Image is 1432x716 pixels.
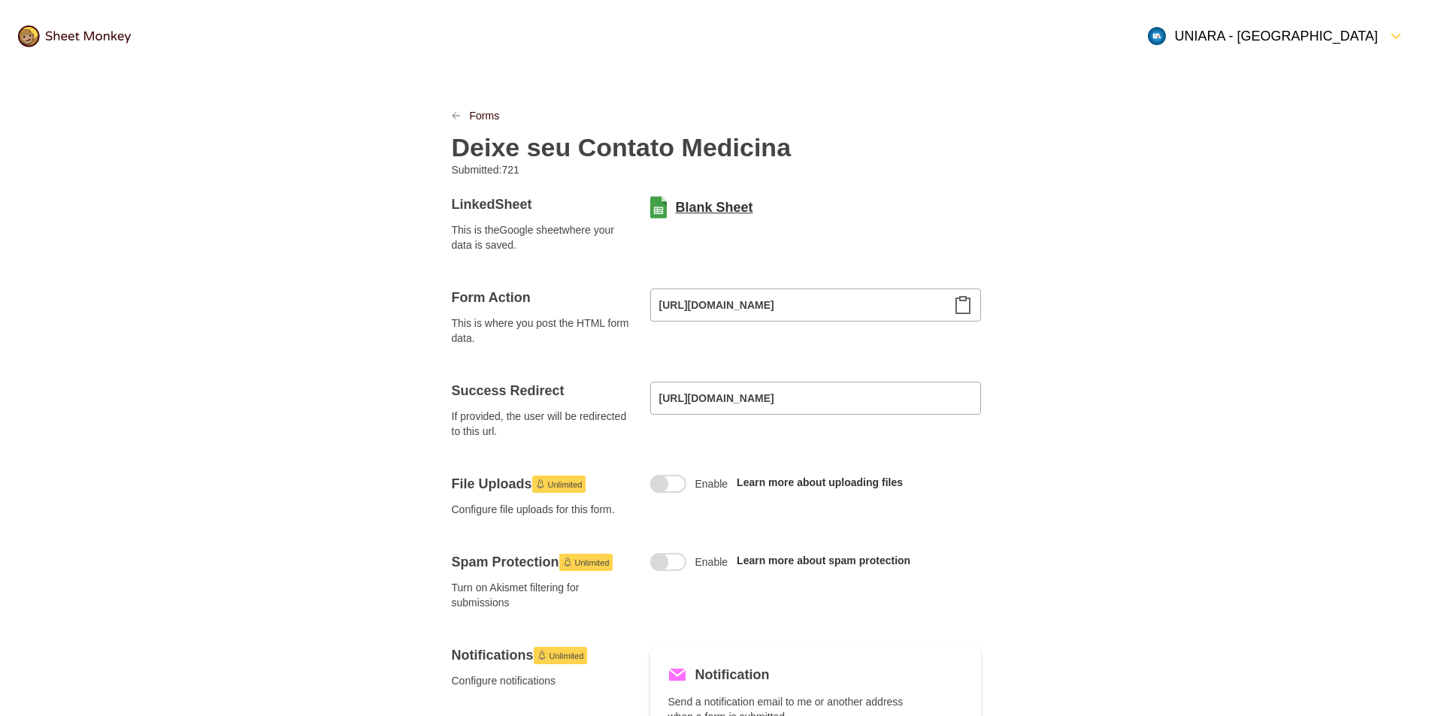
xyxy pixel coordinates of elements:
div: UNIARA - [GEOGRAPHIC_DATA] [1148,27,1378,45]
p: Submitted: 721 [452,162,704,177]
span: This is where you post the HTML form data. [452,316,632,346]
span: Enable [695,554,728,569]
span: Unlimited [575,554,610,572]
a: Forms [470,108,500,123]
h2: Deixe seu Contato Medicina [452,132,792,162]
button: Open Menu [1139,18,1414,54]
span: Turn on Akismet filtering for submissions [452,580,632,610]
span: Configure notifications [452,673,632,688]
a: Blank Sheet [676,198,753,216]
svg: Clipboard [954,296,972,314]
a: Learn more about uploading files [737,476,903,488]
h4: Spam Protection [452,553,632,571]
span: Unlimited [549,647,584,665]
h4: Notifications [452,646,632,664]
svg: Launch [536,479,545,488]
svg: LinkPrevious [452,111,461,120]
h4: Success Redirect [452,382,632,400]
svg: Mail [668,666,686,684]
svg: Launch [537,651,546,660]
h4: Form Action [452,289,632,307]
span: Configure file uploads for this form. [452,502,632,517]
h5: Notification [695,664,770,685]
svg: Launch [563,557,572,566]
span: Unlimited [548,476,583,494]
img: logo@2x.png [18,26,131,47]
span: This is the Google sheet where your data is saved. [452,222,632,252]
svg: FormDown [1387,27,1405,45]
span: Enable [695,476,728,491]
span: If provided, the user will be redirected to this url. [452,409,632,439]
input: https://my-site.com/success.html [650,382,981,415]
h4: File Uploads [452,475,632,493]
h4: Linked Sheet [452,195,632,213]
a: Learn more about spam protection [737,554,910,566]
